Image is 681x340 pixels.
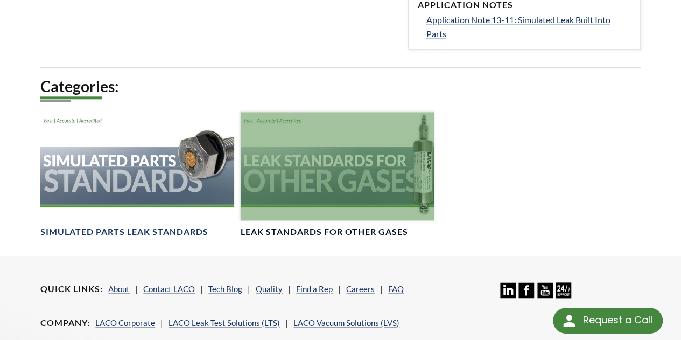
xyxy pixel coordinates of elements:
h4: Company [40,317,90,329]
span: Application Note 13-11: Simulated Leak Built Into Parts [426,15,610,39]
a: 24/7 Support [556,290,571,300]
img: round button [560,312,578,329]
a: Application Note 13-11: Simulated Leak Built Into Parts [426,13,631,40]
a: About [108,284,130,294]
a: FAQ [388,284,404,294]
div: Request a Call [553,308,663,334]
div: Request a Call [582,308,652,332]
h4: Leak Standards for Other Gases [241,226,408,238]
a: Simulated Parts StandardsSimulated Parts Leak Standards [40,112,234,238]
a: Find a Rep [296,284,333,294]
a: LACO Corporate [95,318,155,328]
h4: Simulated Parts Leak Standards [40,226,208,238]
a: Quality [256,284,283,294]
a: Careers [346,284,375,294]
a: Tech Blog [208,284,242,294]
a: LACO Leak Test Solutions (LTS) [169,318,280,328]
h4: Quick Links [40,283,103,295]
a: Contact LACO [143,284,195,294]
a: Leak Standards for Other GasesLeak Standards for Other Gases [241,112,434,238]
img: 24/7 Support Icon [556,282,571,298]
a: LACO Vacuum Solutions (LVS) [293,318,399,328]
h2: Categories: [40,77,641,96]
